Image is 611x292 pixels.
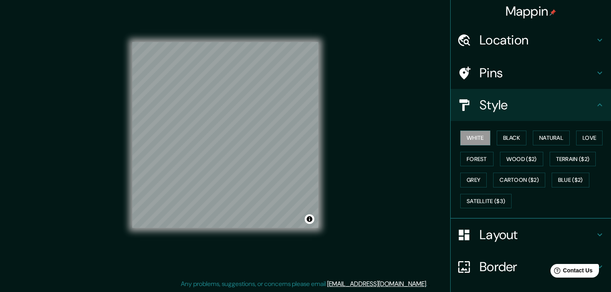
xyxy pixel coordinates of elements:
[451,89,611,121] div: Style
[132,42,318,228] canvas: Map
[497,131,527,145] button: Black
[550,9,556,16] img: pin-icon.png
[429,279,430,289] div: .
[479,32,595,48] h4: Location
[327,280,426,288] a: [EMAIL_ADDRESS][DOMAIN_NAME]
[460,152,494,167] button: Forest
[460,173,487,187] button: Grey
[479,65,595,81] h4: Pins
[479,227,595,243] h4: Layout
[451,251,611,283] div: Border
[460,194,512,209] button: Satellite ($3)
[550,152,596,167] button: Terrain ($2)
[451,57,611,89] div: Pins
[493,173,545,187] button: Cartoon ($2)
[533,131,570,145] button: Natural
[305,214,314,224] button: Toggle attribution
[540,261,602,283] iframe: Help widget launcher
[451,24,611,56] div: Location
[460,131,490,145] button: White
[500,152,543,167] button: Wood ($2)
[479,97,595,113] h4: Style
[451,219,611,251] div: Layout
[181,279,427,289] p: Any problems, suggestions, or concerns please email .
[506,3,556,19] h4: Mappin
[552,173,589,187] button: Blue ($2)
[576,131,603,145] button: Love
[427,279,429,289] div: .
[479,259,595,275] h4: Border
